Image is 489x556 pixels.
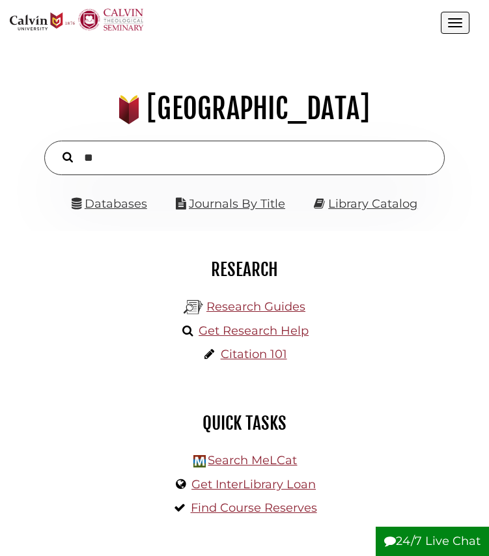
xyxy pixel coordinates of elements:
a: Get Research Help [199,324,309,338]
button: Open the menu [441,12,469,34]
h1: [GEOGRAPHIC_DATA] [17,91,472,126]
a: Library Catalog [328,197,417,211]
img: Hekman Library Logo [184,298,203,317]
img: Hekman Library Logo [193,455,206,467]
h2: Quick Tasks [20,412,469,434]
img: Calvin Theological Seminary [78,8,143,31]
a: Get InterLibrary Loan [191,477,316,492]
a: Journals By Title [189,197,285,211]
h2: Research [20,258,469,281]
a: Databases [72,197,147,211]
a: Research Guides [206,299,305,314]
a: Search MeLCat [208,453,297,467]
a: Citation 101 [221,347,287,361]
button: Search [56,148,79,165]
a: Find Course Reserves [191,501,317,515]
i: Search [63,152,73,163]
